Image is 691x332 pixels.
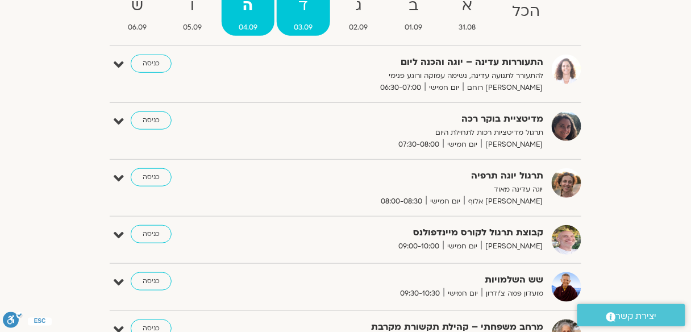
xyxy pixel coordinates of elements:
strong: תרגול יוגה תרפיה [265,168,543,184]
span: [PERSON_NAME] [481,240,543,252]
strong: מדיטציית בוקר רכה [265,111,543,127]
span: יום חמישי [443,139,481,151]
span: [PERSON_NAME] רוחם [463,82,543,94]
span: 09:30-10:30 [396,288,444,300]
strong: התעוררות עדינה – יוגה והכנה ליום [265,55,543,70]
span: יום חמישי [444,288,482,300]
p: יוגה עדינה מאוד [265,184,543,196]
span: יצירת קשר [616,309,657,324]
span: 04.09 [222,22,274,34]
a: כניסה [131,111,172,130]
a: כניסה [131,225,172,243]
p: תרגול מדיטציות רכות לתחילת היום [265,127,543,139]
span: 08:00-08:30 [377,196,426,208]
span: יום חמישי [443,240,481,252]
span: 31.08 [442,22,493,34]
span: מועדון פמה צ'ודרון [482,288,543,300]
a: כניסה [131,272,172,290]
span: יום חמישי [425,82,463,94]
strong: קבוצת תרגול לקורס מיינדפולנס [265,225,543,240]
span: יום חמישי [426,196,464,208]
span: 03.09 [277,22,330,34]
a: כניסה [131,168,172,186]
a: יצירת קשר [577,304,685,326]
strong: שש השלמויות [265,272,543,288]
span: 09:00-10:00 [394,240,443,252]
p: להתעורר לתנועה עדינה, נשימה עמוקה ורוגע פנימי [265,70,543,82]
span: 06:30-07:00 [376,82,425,94]
span: 01.09 [388,22,439,34]
span: 07:30-08:00 [394,139,443,151]
span: [PERSON_NAME] [481,139,543,151]
span: 05.09 [166,22,219,34]
span: [PERSON_NAME] אלוף [464,196,543,208]
span: 06.09 [111,22,164,34]
span: 02.09 [332,22,385,34]
a: כניסה [131,55,172,73]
